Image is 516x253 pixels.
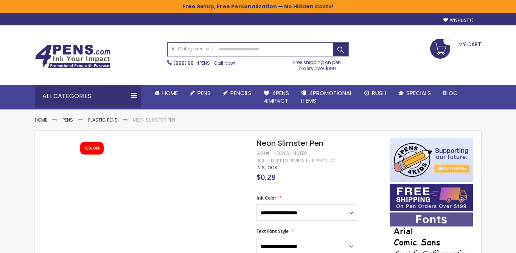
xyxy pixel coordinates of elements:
[358,85,392,102] a: Rush
[258,85,295,109] a: 4Pens4impact
[256,150,270,156] strong: SKU
[454,233,516,253] iframe: Google Customer Reviews
[390,184,473,211] img: Free shipping on orders over $199
[62,117,73,123] a: Pens
[437,85,464,102] a: Blog
[162,89,178,97] span: Home
[84,146,100,151] div: 10% OFF
[301,89,352,105] span: 4PROMOTIONAL ITEMS
[35,85,141,108] div: All Categories
[230,89,252,97] span: Pencils
[217,85,258,102] a: Pencils
[133,117,175,123] li: Neon Slimster Pen
[256,165,277,171] div: Availability
[184,85,217,102] a: Pens
[390,138,473,182] img: 4pens 4 kids
[35,44,110,69] img: 4Pens Custom Pens and Promotional Products
[148,85,184,102] a: Home
[406,89,431,97] span: Specials
[256,164,277,171] span: In stock
[264,89,289,105] span: 4Pens 4impact
[256,172,275,182] span: $0.28
[171,46,209,52] span: All Categories
[443,89,458,97] span: Blog
[286,56,349,72] div: Free shipping on pen orders over $199
[174,60,235,66] span: - Call Now!
[35,117,47,123] a: Home
[168,43,213,55] a: All Categories
[295,85,358,109] a: 4PROMOTIONALITEMS
[256,138,323,148] span: Neon Slimster Pen
[372,89,386,97] span: Rush
[256,195,276,201] span: Ink Color
[256,158,336,164] a: Be the first to review this product
[443,17,474,23] a: Wishlist
[174,60,210,66] a: (888) 88-4PENS
[392,85,437,102] a: Specials
[274,150,307,156] div: Neon Slimster
[197,89,211,97] span: Pens
[88,117,118,123] a: Plastic Pens
[256,228,289,234] span: Text Font Style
